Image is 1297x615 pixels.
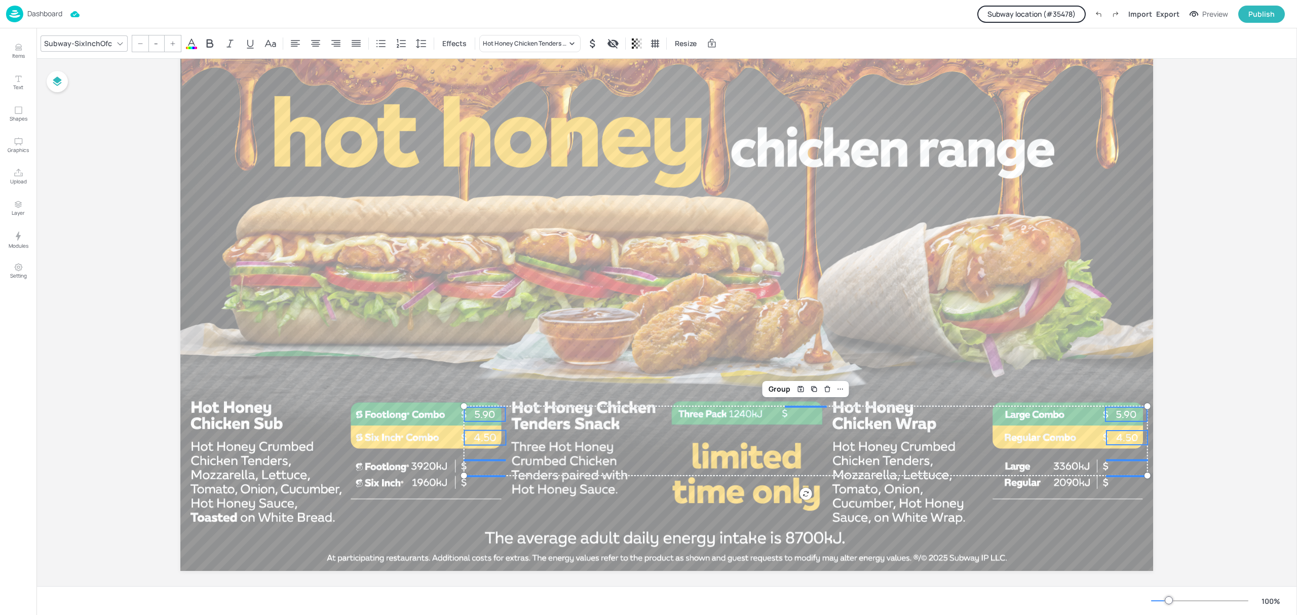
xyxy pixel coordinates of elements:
div: Subway-SixInchOfc [42,36,114,51]
div: Hot Honey Chicken Tenders Snack [483,39,567,48]
div: Duplicate [808,382,821,396]
p: 4.50 [464,431,506,445]
div: Import [1128,9,1152,19]
div: Display condition [605,35,621,52]
div: Export [1156,9,1179,19]
div: Group [765,382,794,396]
p: 5.90 [1105,407,1147,421]
button: Subway location (#35478) [977,6,1086,23]
p: 4.50 [1107,431,1148,445]
button: Publish [1238,6,1285,23]
span: Resize [673,38,699,49]
div: Preview [1202,9,1228,20]
div: Save Layout [794,382,808,396]
label: Redo (Ctrl + Y) [1107,6,1124,23]
span: Effects [440,38,469,49]
button: Preview [1184,7,1234,22]
div: Delete [821,382,834,396]
img: logo-86c26b7e.jpg [6,6,23,22]
label: Undo (Ctrl + Z) [1090,6,1107,23]
div: 100 % [1258,596,1283,606]
p: Dashboard [27,10,62,17]
div: Publish [1248,9,1275,20]
div: Hide symbol [585,35,601,52]
p: 5.90 [464,407,505,421]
